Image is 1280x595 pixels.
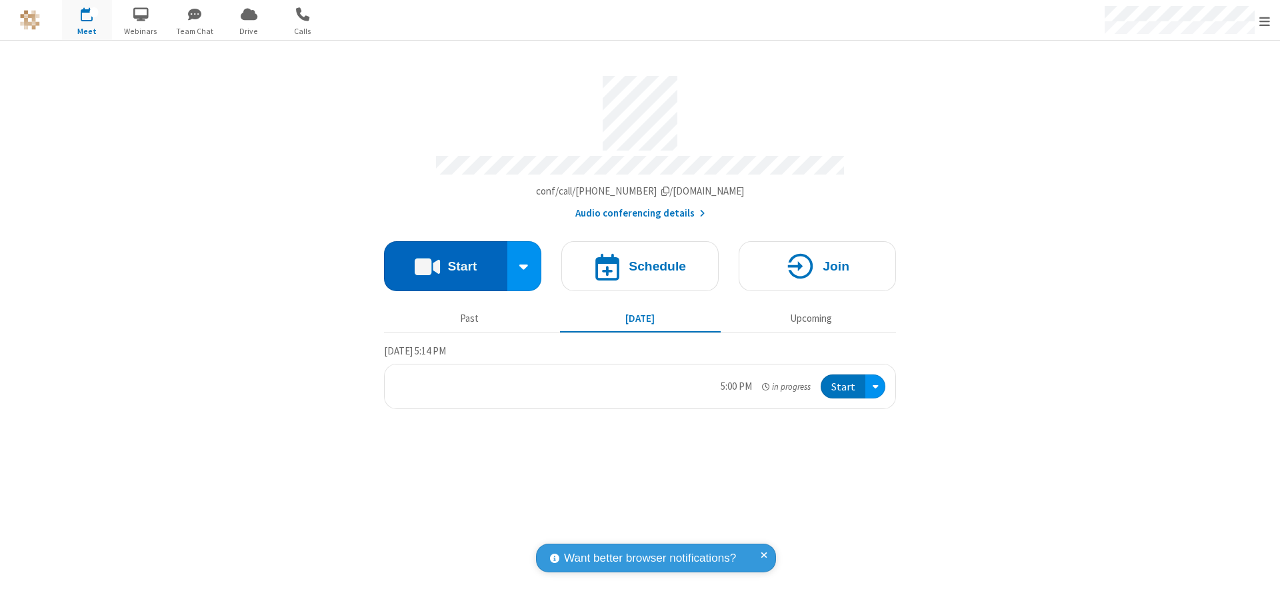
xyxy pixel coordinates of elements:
[384,66,896,221] section: Account details
[389,306,550,331] button: Past
[62,25,112,37] span: Meet
[731,306,891,331] button: Upcoming
[278,25,328,37] span: Calls
[575,206,705,221] button: Audio conferencing details
[384,344,446,357] span: [DATE] 5:14 PM
[536,184,745,199] button: Copy my meeting room linkCopy my meeting room link
[384,343,896,410] section: Today's Meetings
[447,260,477,273] h4: Start
[821,374,865,399] button: Start
[560,306,721,331] button: [DATE]
[116,25,166,37] span: Webinars
[20,10,40,30] img: QA Selenium DO NOT DELETE OR CHANGE
[561,241,719,291] button: Schedule
[536,185,745,197] span: Copy my meeting room link
[1247,560,1270,586] iframe: Chat
[564,550,736,567] span: Want better browser notifications?
[629,260,686,273] h4: Schedule
[823,260,849,273] h4: Join
[507,241,542,291] div: Start conference options
[739,241,896,291] button: Join
[224,25,274,37] span: Drive
[90,7,99,17] div: 1
[865,374,885,399] div: Open menu
[721,379,752,394] div: 5:00 PM
[170,25,220,37] span: Team Chat
[384,241,507,291] button: Start
[762,380,811,393] em: in progress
